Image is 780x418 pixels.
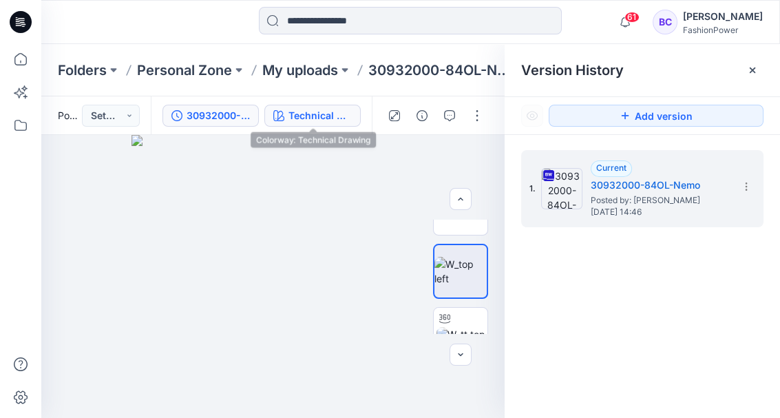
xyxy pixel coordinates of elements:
span: Posted by: Bibi Castelijns [591,194,728,207]
p: 30932000-84OL-Nemo [368,61,518,80]
div: Technical Drawing [288,108,352,123]
img: W_tt top [436,327,485,342]
a: Personal Zone [137,61,232,80]
img: 30932000-84OL-Nemo [541,168,582,209]
div: [PERSON_NAME] [683,8,763,25]
span: 1. [529,182,536,195]
button: Show Hidden Versions [521,105,543,127]
button: Add version [549,105,763,127]
h5: 30932000-84OL-Nemo [591,177,728,194]
button: 30932000-84OL-Nemo [162,105,259,127]
a: My uploads [262,61,338,80]
div: FashionPower [683,25,763,35]
div: BC [653,10,677,34]
div: 30932000-84OL-Nemo [187,108,250,123]
span: 61 [624,12,640,23]
button: Technical Drawing [264,105,361,127]
img: W_top left [434,257,487,286]
span: Posted [DATE] 14:46 by [58,108,82,123]
span: [DATE] 14:46 [591,207,728,217]
button: Close [747,65,758,76]
span: Version History [521,62,624,79]
a: Folders [58,61,107,80]
span: Current [596,163,626,173]
button: Details [411,105,433,127]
